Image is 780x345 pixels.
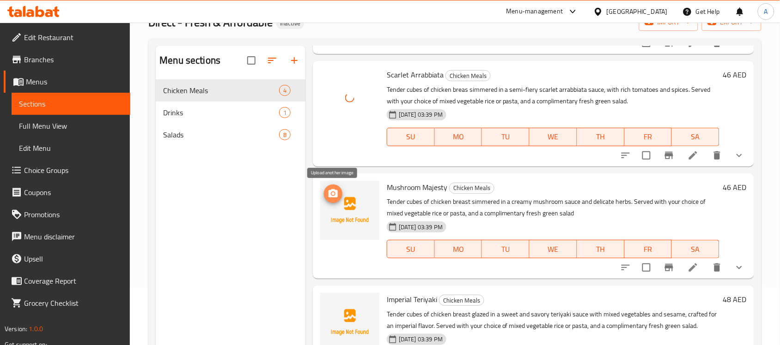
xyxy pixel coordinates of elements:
[607,6,668,17] div: [GEOGRAPHIC_DATA]
[4,203,130,226] a: Promotions
[279,129,291,140] div: items
[615,256,637,279] button: sort-choices
[581,130,621,143] span: TH
[280,86,290,95] span: 4
[387,180,447,194] span: Mushroom Majesty
[506,6,563,17] div: Menu-management
[24,297,123,309] span: Grocery Checklist
[24,253,123,264] span: Upsell
[156,101,305,124] div: Drinks1
[391,130,431,143] span: SU
[387,128,435,146] button: SU
[676,243,716,256] span: SA
[723,181,747,194] h6: 46 AED
[24,187,123,198] span: Coupons
[482,240,530,258] button: TU
[12,93,130,115] a: Sections
[533,243,573,256] span: WE
[439,295,484,306] span: Chicken Meals
[19,143,123,154] span: Edit Menu
[156,124,305,146] div: Salads8
[4,26,130,48] a: Edit Restaurant
[688,150,699,161] a: Edit menu item
[672,128,719,146] button: SA
[658,256,680,279] button: Branch-specific-item
[4,71,130,93] a: Menus
[676,130,716,143] span: SA
[387,309,719,332] p: Tender cubes of chicken breast glazed in a sweet and savory teriyaki sauce with mixed vegetables ...
[163,107,279,118] span: Drinks
[19,98,123,109] span: Sections
[4,181,130,203] a: Coupons
[581,243,621,256] span: TH
[12,115,130,137] a: Full Menu View
[764,6,768,17] span: A
[276,18,304,29] div: Inactive
[395,335,446,344] span: [DATE] 03:39 PM
[395,110,446,119] span: [DATE] 03:39 PM
[387,240,435,258] button: SU
[24,32,123,43] span: Edit Restaurant
[446,71,490,81] span: Chicken Meals
[279,85,291,96] div: items
[24,231,123,242] span: Menu disclaimer
[734,262,745,273] svg: Show Choices
[482,128,530,146] button: TU
[577,240,625,258] button: TH
[12,137,130,159] a: Edit Menu
[24,209,123,220] span: Promotions
[276,19,304,27] span: Inactive
[242,51,261,70] span: Select all sections
[163,129,279,140] span: Salads
[706,256,728,279] button: delete
[728,144,750,167] button: show more
[163,85,279,96] span: Chicken Meals
[723,68,747,81] h6: 46 AED
[279,107,291,118] div: items
[577,128,625,146] button: TH
[391,243,431,256] span: SU
[439,295,484,306] div: Chicken Meals
[625,128,672,146] button: FR
[280,108,290,117] span: 1
[723,293,747,306] h6: 48 AED
[320,181,379,240] img: Mushroom Majesty
[734,150,745,161] svg: Show Choices
[387,292,437,306] span: Imperial Teriyaki
[4,226,130,248] a: Menu disclaimer
[156,76,305,149] nav: Menu sections
[324,184,342,203] button: upload picture
[450,183,494,193] span: Chicken Meals
[688,262,699,273] a: Edit menu item
[728,256,750,279] button: show more
[646,17,691,28] span: import
[261,49,283,71] span: Sort sections
[24,54,123,65] span: Branches
[395,223,446,232] span: [DATE] 03:39 PM
[628,243,669,256] span: FR
[24,275,123,286] span: Coverage Report
[439,243,479,256] span: MO
[637,146,656,165] span: Select to update
[387,196,719,219] p: Tender cubes of chicken breast simmered in a creamy mushroom sauce and delicate herbs. Served wit...
[672,240,719,258] button: SA
[387,84,719,107] p: Tender cubes of chicken breas simmered in a semi-fiery scarlet arrabbiata sauce, with rich tomato...
[4,159,130,181] a: Choice Groups
[709,17,754,28] span: export
[445,70,491,81] div: Chicken Meals
[530,128,577,146] button: WE
[4,270,130,292] a: Coverage Report
[486,243,526,256] span: TU
[637,258,656,277] span: Select to update
[29,323,43,335] span: 1.0.0
[435,240,482,258] button: MO
[4,248,130,270] a: Upsell
[5,323,27,335] span: Version:
[533,130,573,143] span: WE
[387,68,444,82] span: Scarlet Arrabbiata
[486,130,526,143] span: TU
[658,144,680,167] button: Branch-specific-item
